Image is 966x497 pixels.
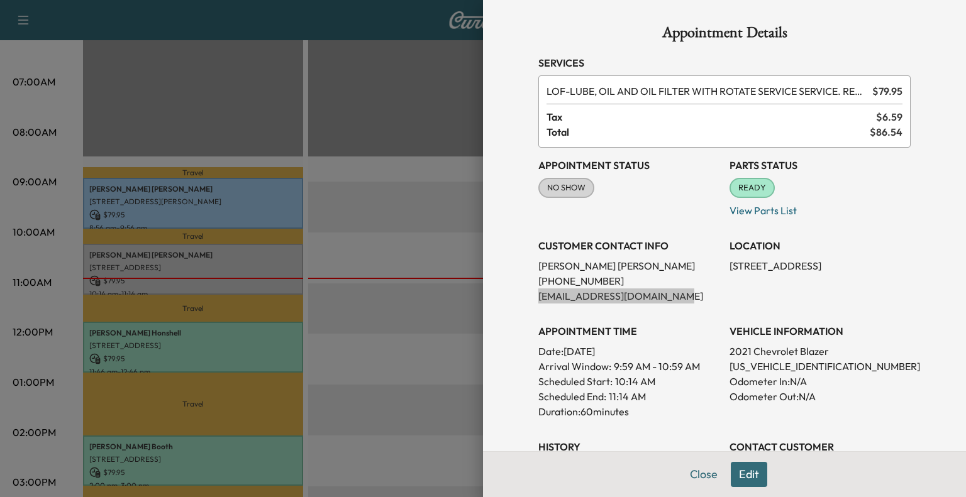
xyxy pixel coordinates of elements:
[730,324,911,339] h3: VEHICLE INFORMATION
[538,25,911,45] h1: Appointment Details
[730,238,911,253] h3: LOCATION
[538,55,911,70] h3: Services
[538,273,719,288] p: [PHONE_NUMBER]
[876,109,902,124] span: $ 6.59
[731,182,774,194] span: READY
[538,439,719,454] h3: History
[730,198,911,218] p: View Parts List
[538,359,719,374] p: Arrival Window:
[730,359,911,374] p: [US_VEHICLE_IDENTIFICATION_NUMBER]
[872,84,902,99] span: $ 79.95
[730,389,911,404] p: Odometer Out: N/A
[538,258,719,273] p: [PERSON_NAME] [PERSON_NAME]
[538,288,719,303] p: [EMAIL_ADDRESS][DOMAIN_NAME]
[538,389,606,404] p: Scheduled End:
[730,374,911,389] p: Odometer In: N/A
[614,359,700,374] span: 9:59 AM - 10:59 AM
[730,158,911,173] h3: Parts Status
[538,324,719,339] h3: APPOINTMENT TIME
[730,258,911,273] p: [STREET_ADDRESS]
[730,344,911,359] p: 2021 Chevrolet Blazer
[547,124,870,139] span: Total
[540,182,593,194] span: NO SHOW
[609,389,646,404] p: 11:14 AM
[538,374,613,389] p: Scheduled Start:
[615,374,655,389] p: 10:14 AM
[538,344,719,359] p: Date: [DATE]
[538,404,719,419] p: Duration: 60 minutes
[538,238,719,253] h3: CUSTOMER CONTACT INFO
[547,109,876,124] span: Tax
[538,158,719,173] h3: Appointment Status
[731,462,767,487] button: Edit
[730,439,911,454] h3: CONTACT CUSTOMER
[682,462,726,487] button: Close
[870,124,902,139] span: $ 86.54
[547,84,867,99] span: LUBE, OIL AND OIL FILTER WITH ROTATE SERVICE SERVICE. RESET OIL LIFE MONITOR. HAZARDOUS WASTE FEE...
